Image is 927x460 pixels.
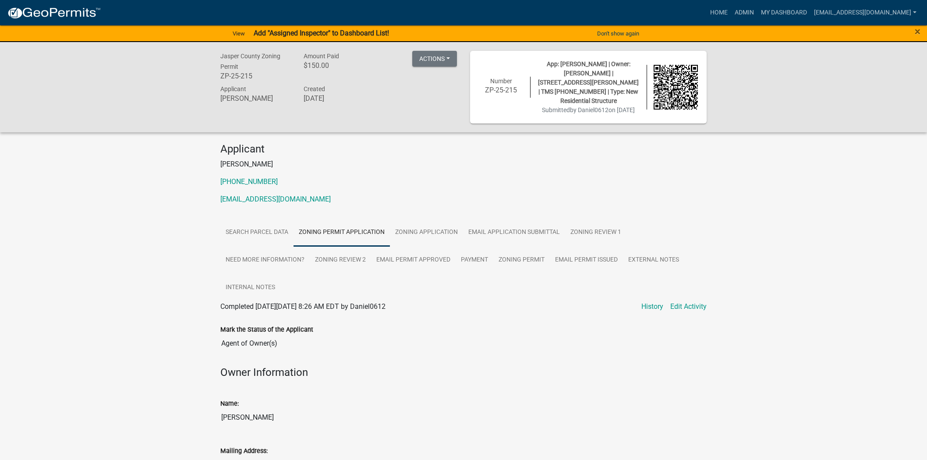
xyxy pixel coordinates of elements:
h6: ZP-25-215 [479,86,524,94]
span: Jasper County Zoning Permit [220,53,280,70]
h6: [DATE] [304,94,374,103]
strong: Add "Assigned Inspector" to Dashboard List! [254,29,389,37]
a: External Notes [623,246,684,274]
label: Name: [220,401,239,407]
span: Created [304,85,325,92]
a: Zoning Permit Application [294,219,390,247]
a: Zoning Review 2 [310,246,371,274]
a: Email Permit Issued [550,246,623,274]
h4: Owner Information [220,366,707,379]
a: Email Application Submittal [463,219,565,247]
label: Mark the Status of the Applicant [220,327,313,333]
button: Close [915,26,920,37]
h6: [PERSON_NAME] [220,94,290,103]
a: [PHONE_NUMBER] [220,177,278,186]
span: Completed [DATE][DATE] 8:26 AM EDT by Daniel0612 [220,302,386,311]
a: Payment [456,246,493,274]
button: Don't show again [594,26,643,41]
span: App: [PERSON_NAME] | Owner: [PERSON_NAME] | [STREET_ADDRESS][PERSON_NAME] | TMS [PHONE_NUMBER] | ... [538,60,639,104]
a: [EMAIL_ADDRESS][DOMAIN_NAME] [810,4,920,21]
h4: Applicant [220,143,707,156]
span: by Daniel0612 [570,106,609,113]
a: Search Parcel Data [220,219,294,247]
h6: $150.00 [304,61,374,70]
h6: ZP-25-215 [220,72,290,80]
span: Number [490,78,512,85]
a: Edit Activity [670,301,707,312]
a: View [229,26,248,41]
p: [PERSON_NAME] [220,159,707,170]
a: History [641,301,663,312]
span: × [915,25,920,38]
a: Internal Notes [220,274,280,302]
a: Need More Information? [220,246,310,274]
span: Amount Paid [304,53,339,60]
a: [EMAIL_ADDRESS][DOMAIN_NAME] [220,195,331,203]
span: Submitted on [DATE] [542,106,635,113]
a: Zoning Permit [493,246,550,274]
a: Zoning Review 1 [565,219,626,247]
a: Admin [731,4,757,21]
img: QR code [654,65,698,110]
span: Applicant [220,85,246,92]
button: Actions [412,51,457,67]
a: Email Permit Approved [371,246,456,274]
a: Zoning Application [390,219,463,247]
a: My Dashboard [757,4,810,21]
a: Home [707,4,731,21]
label: Mailing Address: [220,448,268,454]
